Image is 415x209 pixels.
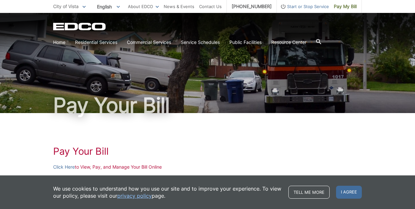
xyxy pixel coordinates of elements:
[75,39,117,46] a: Residential Services
[53,163,75,171] a: Click Here
[128,3,159,10] a: About EDCO
[271,39,306,46] a: Resource Center
[229,39,262,46] a: Public Facilities
[53,145,362,157] h1: Pay Your Bill
[127,39,171,46] a: Commercial Services
[53,39,65,46] a: Home
[53,95,362,116] h1: Pay Your Bill
[334,3,357,10] span: Pay My Bill
[199,3,222,10] a: Contact Us
[164,3,194,10] a: News & Events
[117,192,152,199] a: privacy policy
[181,39,220,46] a: Service Schedules
[53,4,79,9] span: City of Vista
[53,163,362,171] p: to View, Pay, and Manage Your Bill Online
[288,186,330,199] a: Tell me more
[53,185,282,199] p: We use cookies to understand how you use our site and to improve your experience. To view our pol...
[336,186,362,199] span: I agree
[53,23,107,30] a: EDCD logo. Return to the homepage.
[92,1,125,12] span: English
